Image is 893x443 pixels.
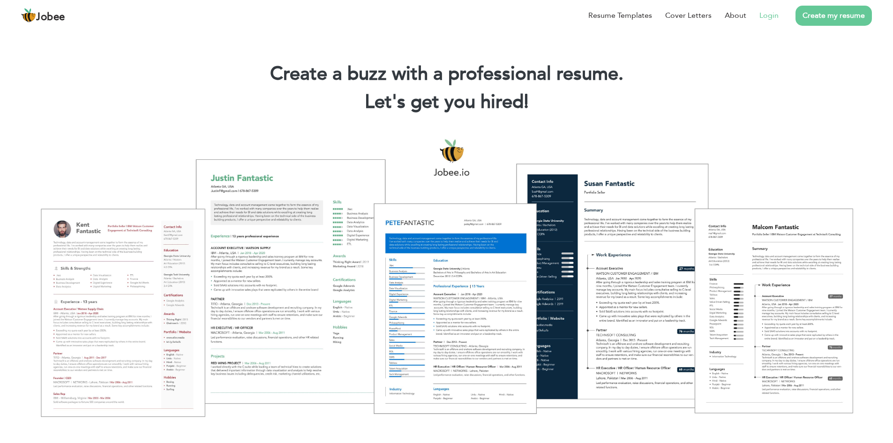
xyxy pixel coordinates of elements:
[795,6,872,26] a: Create my resume
[725,10,746,21] a: About
[36,12,65,23] span: Jobee
[14,62,879,86] h1: Create a buzz with a professional resume.
[759,10,779,21] a: Login
[21,8,65,23] a: Jobee
[411,89,529,115] span: get you hired!
[21,8,36,23] img: jobee.io
[14,90,879,114] h2: Let's
[588,10,652,21] a: Resume Templates
[524,89,528,115] span: |
[665,10,712,21] a: Cover Letters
